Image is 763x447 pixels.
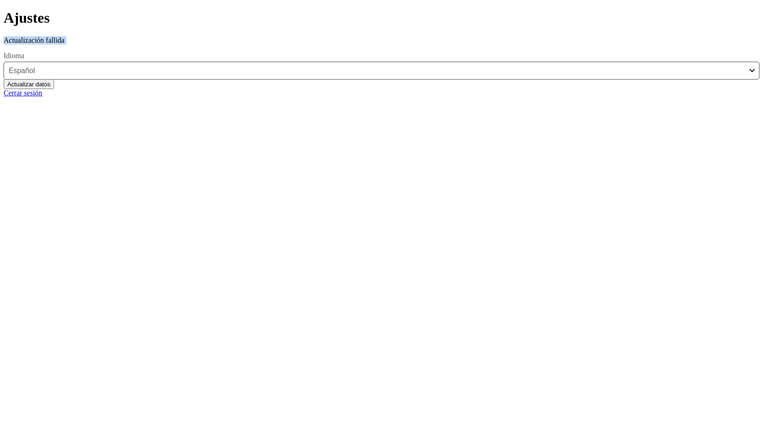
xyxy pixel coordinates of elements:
[4,52,24,60] label: Idioma
[4,10,759,26] h1: Ajustes
[4,62,759,79] select: Idioma
[4,36,759,45] p: Actualización fallida
[4,89,42,97] a: Cerrar sesión
[4,79,54,89] button: Actualizar datos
